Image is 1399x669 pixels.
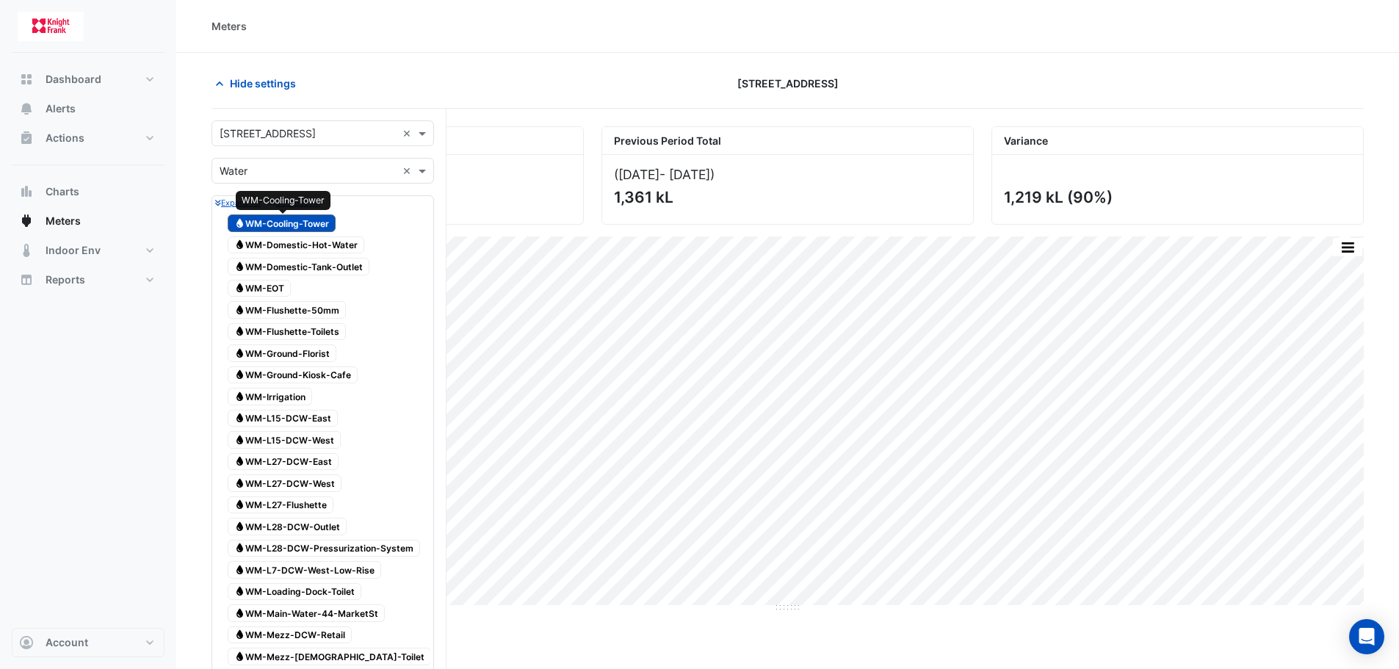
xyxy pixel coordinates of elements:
button: Alerts [12,94,165,123]
span: WM-Cooling-Tower [228,214,336,232]
fa-icon: Water [234,477,245,488]
span: Dashboard [46,72,101,87]
div: 1,219 kL (90%) [1004,188,1348,206]
span: WM-L28-DCW-Pressurization-System [228,540,420,557]
span: WM-Ground-Kiosk-Cafe [228,366,358,384]
fa-icon: Water [234,434,245,445]
div: Previous Period Total [602,127,973,155]
fa-icon: Water [234,283,245,294]
span: WM-L15-DCW-West [228,431,341,449]
fa-icon: Water [234,629,245,640]
button: Actions [12,123,165,153]
div: ([DATE] ) [614,167,961,182]
small: Expand All [215,198,261,208]
button: Charts [12,177,165,206]
span: WM-Flushette-50mm [228,301,346,319]
span: Clear [402,126,415,141]
span: Meters [46,214,81,228]
app-icon: Charts [19,184,34,199]
span: Actions [46,131,84,145]
span: WM-Irrigation [228,388,312,405]
fa-icon: Water [234,521,245,532]
app-icon: Indoor Env [19,243,34,258]
div: Meters [212,18,247,34]
app-icon: Dashboard [19,72,34,87]
span: WM-Ground-Florist [228,344,336,362]
span: Alerts [46,101,76,116]
fa-icon: Water [234,607,245,618]
span: Account [46,635,88,650]
span: [STREET_ADDRESS] [737,76,839,91]
span: Charts [46,184,79,199]
fa-icon: Water [234,391,245,402]
fa-icon: Water [234,456,245,467]
span: WM-Flushette-Toilets [228,323,346,341]
span: WM-L27-Flushette [228,496,333,514]
span: WM-L15-DCW-East [228,410,338,427]
fa-icon: Water [234,586,245,597]
span: WM-Loading-Dock-Toilet [228,583,361,601]
fa-icon: Water [234,326,245,337]
span: WM-Domestic-Tank-Outlet [228,258,369,275]
span: WM-L27-DCW-West [228,474,341,492]
div: Open Intercom Messenger [1349,619,1384,654]
span: WM-EOT [228,280,291,297]
fa-icon: Water [234,304,245,315]
app-icon: Alerts [19,101,34,116]
button: Account [12,628,165,657]
span: WM-Domestic-Hot-Water [228,236,364,254]
fa-icon: Water [234,543,245,554]
div: Variance [992,127,1363,155]
button: Dashboard [12,65,165,94]
button: Indoor Env [12,236,165,265]
span: Indoor Env [46,243,101,258]
fa-icon: Water [234,564,245,575]
button: Meters [12,206,165,236]
fa-icon: Water [234,217,245,228]
fa-icon: Water [234,369,245,380]
span: Hide settings [230,76,296,91]
span: WM-Mezz-DCW-Retail [228,626,352,644]
span: WM-L7-DCW-West-Low-Rise [228,561,381,579]
button: Reports [12,265,165,294]
span: WM-L27-DCW-East [228,453,339,471]
fa-icon: Water [234,239,245,250]
div: 1,361 kL [614,188,958,206]
div: WM-Cooling-Tower [242,194,325,207]
button: More Options [1333,238,1362,256]
button: Expand All [215,196,261,209]
fa-icon: Water [234,413,245,424]
fa-icon: Water [234,499,245,510]
span: WM-L28-DCW-Outlet [228,518,347,535]
app-icon: Meters [19,214,34,228]
span: Clear [402,163,415,178]
span: Reports [46,272,85,287]
button: Hide settings [212,70,306,96]
fa-icon: Water [234,651,245,662]
span: WM-Mezz-[DEMOGRAPHIC_DATA]-Toilet [228,648,431,665]
span: - [DATE] [659,167,710,182]
fa-icon: Water [234,347,245,358]
app-icon: Actions [19,131,34,145]
img: Company Logo [18,12,84,41]
app-icon: Reports [19,272,34,287]
fa-icon: Water [234,261,245,272]
span: WM-Main-Water-44-MarketSt [228,604,385,622]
